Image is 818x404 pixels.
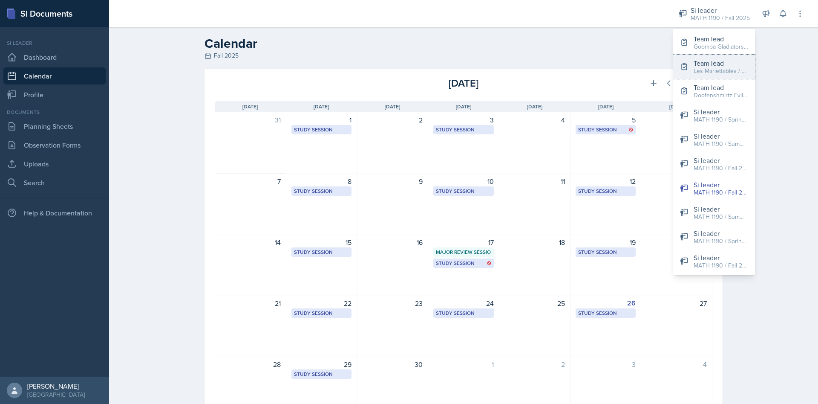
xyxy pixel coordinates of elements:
[294,187,349,195] div: Study Session
[294,126,349,134] div: Study Session
[380,76,546,91] div: [DATE]
[673,152,755,176] button: Si leader MATH 1190 / Fall 2024
[362,115,423,125] div: 2
[673,249,755,273] button: Si leader MATH 1190 / Fall 2023
[578,187,634,195] div: Study Session
[673,103,755,128] button: Si leader MATH 1190 / Spring 2025
[691,5,750,15] div: Si leader
[3,67,106,84] a: Calendar
[204,51,723,60] div: Fall 2025
[362,237,423,247] div: 16
[576,176,636,186] div: 12
[433,237,494,247] div: 17
[646,237,707,247] div: 20
[504,176,565,186] div: 11
[220,359,281,369] div: 28
[3,137,106,154] a: Observation Forms
[673,79,755,103] button: Team lead Doofenshmirtz Evil Inc. / Spring 2025
[694,58,748,68] div: Team lead
[691,14,750,23] div: MATH 1190 / Fall 2025
[436,309,491,317] div: Study Session
[673,55,755,79] button: Team lead Les Mariettables / Fall 2025
[3,39,106,47] div: Si leader
[578,248,634,256] div: Study Session
[578,126,634,134] div: Study Session
[436,248,491,256] div: Major Review Session
[694,228,748,238] div: Si leader
[504,115,565,125] div: 4
[220,298,281,308] div: 21
[694,204,748,214] div: Si leader
[291,176,352,186] div: 8
[504,237,565,247] div: 18
[242,103,258,110] span: [DATE]
[3,49,106,66] a: Dashboard
[694,212,748,221] div: MATH 1190 / Summer 2025
[694,237,748,246] div: MATH 1190 / Spring 2024
[3,118,106,135] a: Planning Sheets
[291,359,352,369] div: 29
[673,225,755,249] button: Si leader MATH 1190 / Spring 2024
[433,359,494,369] div: 1
[291,237,352,247] div: 15
[576,237,636,247] div: 19
[694,34,748,44] div: Team lead
[433,298,494,308] div: 24
[527,103,542,110] span: [DATE]
[436,126,491,134] div: Study Session
[436,259,491,267] div: Study Session
[362,176,423,186] div: 9
[294,248,349,256] div: Study Session
[694,107,748,117] div: Si leader
[294,309,349,317] div: Study Session
[646,359,707,369] div: 4
[362,359,423,369] div: 30
[694,115,748,124] div: MATH 1190 / Spring 2025
[646,115,707,125] div: 6
[694,180,748,190] div: Si leader
[27,390,85,399] div: [GEOGRAPHIC_DATA]
[694,131,748,141] div: Si leader
[362,298,423,308] div: 23
[433,115,494,125] div: 3
[576,359,636,369] div: 3
[673,176,755,201] button: Si leader MATH 1190 / Fall 2025
[291,298,352,308] div: 22
[436,187,491,195] div: Study Session
[294,370,349,378] div: Study Session
[694,261,748,270] div: MATH 1190 / Fall 2023
[220,176,281,186] div: 7
[694,188,748,197] div: MATH 1190 / Fall 2025
[504,359,565,369] div: 2
[576,298,636,308] div: 26
[598,103,613,110] span: [DATE]
[3,108,106,116] div: Documents
[694,164,748,173] div: MATH 1190 / Fall 2024
[578,309,634,317] div: Study Session
[694,91,748,100] div: Doofenshmirtz Evil Inc. / Spring 2025
[646,298,707,308] div: 27
[694,155,748,166] div: Si leader
[694,42,748,51] div: Goomba Gladiators / Fall 2024
[3,174,106,191] a: Search
[3,155,106,172] a: Uploads
[646,176,707,186] div: 13
[694,82,748,93] div: Team lead
[673,201,755,225] button: Si leader MATH 1190 / Summer 2025
[669,103,685,110] span: [DATE]
[204,36,723,51] h2: Calendar
[694,67,748,76] div: Les Mariettables / Fall 2025
[27,382,85,390] div: [PERSON_NAME]
[314,103,329,110] span: [DATE]
[3,204,106,221] div: Help & Documentation
[694,253,748,263] div: Si leader
[456,103,471,110] span: [DATE]
[433,176,494,186] div: 10
[220,115,281,125] div: 31
[291,115,352,125] div: 1
[673,30,755,55] button: Team lead Goomba Gladiators / Fall 2024
[504,298,565,308] div: 25
[576,115,636,125] div: 5
[673,128,755,152] button: Si leader MATH 1190 / Summer 2024
[385,103,400,110] span: [DATE]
